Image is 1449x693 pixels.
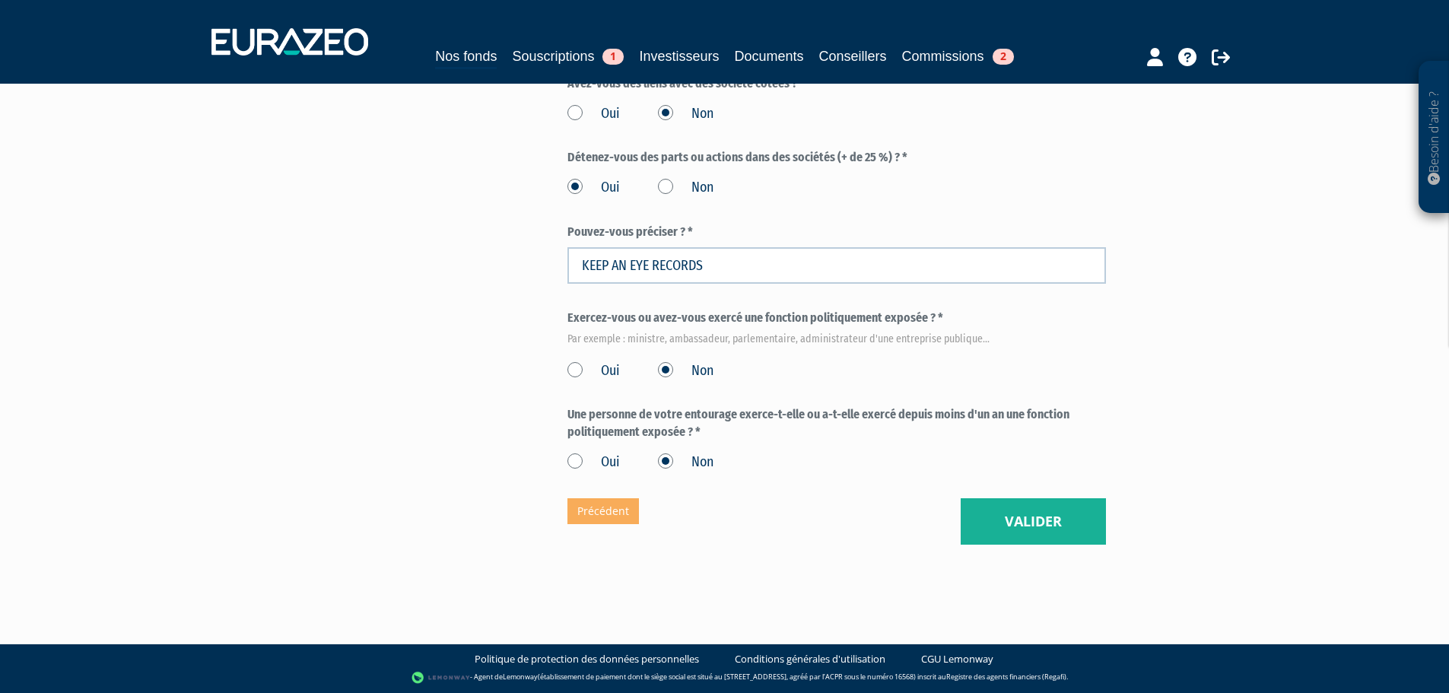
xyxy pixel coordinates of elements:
label: Pouvez-vous préciser ? * [567,224,1106,241]
label: Une personne de votre entourage exerce-t-elle ou a-t-elle exercé depuis moins d'un an une fonctio... [567,406,1106,441]
label: Non [658,104,713,124]
label: Avez-vous des liens avec des société cotées ? * [567,75,1106,93]
a: Nos fonds [435,46,497,69]
a: Investisseurs [639,46,719,67]
a: Commissions2 [902,46,1014,67]
a: Précédent [567,498,639,524]
a: Lemonway [503,672,538,682]
div: - Agent de (établissement de paiement dont le siège social est situé au [STREET_ADDRESS], agréé p... [15,670,1434,685]
a: Conditions générales d'utilisation [735,652,885,666]
button: Valider [961,498,1106,545]
label: Exercez-vous ou avez-vous exercé une fonction politiquement exposée ? * [567,310,1106,342]
label: Oui [567,104,620,124]
p: Besoin d'aide ? [1425,69,1443,206]
label: Non [658,178,713,198]
span: 2 [993,49,1014,65]
a: CGU Lemonway [921,652,993,666]
a: Registre des agents financiers (Regafi) [946,672,1066,682]
a: Souscriptions1 [512,46,624,67]
em: Par exemple : ministre, ambassadeur, parlementaire, administrateur d'une entreprise publique... [567,332,1106,347]
label: Oui [567,361,620,381]
a: Documents [735,46,804,67]
label: Oui [567,178,620,198]
a: Politique de protection des données personnelles [475,652,699,666]
label: Détenez-vous des parts ou actions dans des sociétés (+ de 25 %) ? * [567,149,1106,167]
a: Conseillers [819,46,887,67]
img: 1732889491-logotype_eurazeo_blanc_rvb.png [211,28,368,56]
img: logo-lemonway.png [412,670,470,685]
span: 1 [602,49,624,65]
label: Non [658,361,713,381]
label: Non [658,453,713,472]
label: Oui [567,453,620,472]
